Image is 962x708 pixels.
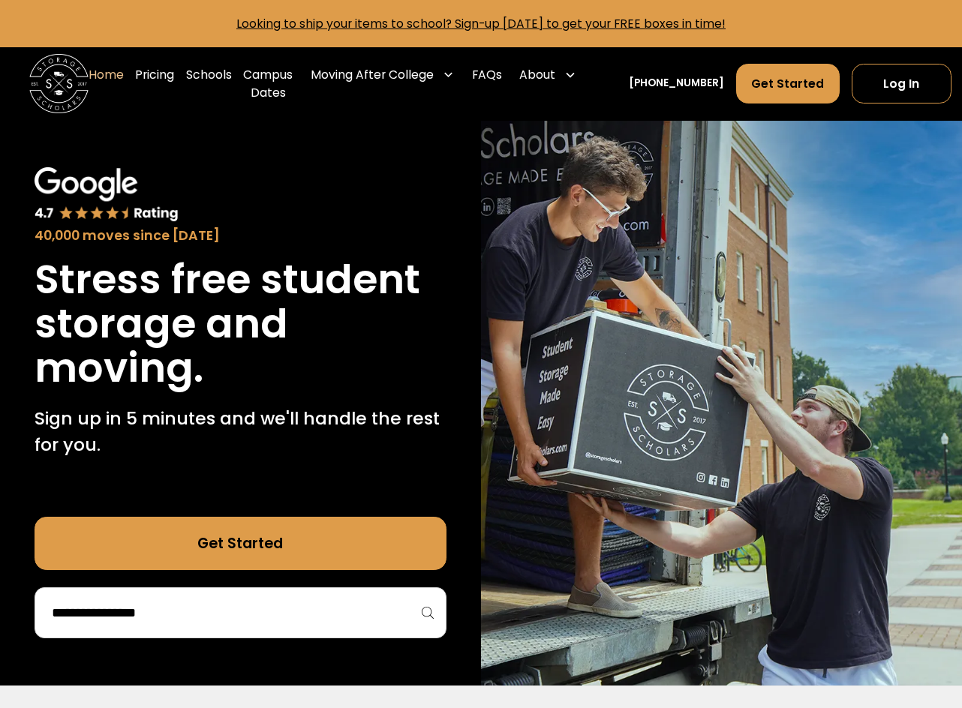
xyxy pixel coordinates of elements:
[35,257,446,391] h1: Stress free student storage and moving.
[311,66,434,84] div: Moving After College
[305,54,460,95] div: Moving After College
[29,54,88,112] img: Storage Scholars main logo
[243,54,293,112] a: Campus Dates
[186,54,232,112] a: Schools
[472,54,502,112] a: FAQs
[514,54,582,95] div: About
[629,76,724,91] a: [PHONE_NUMBER]
[519,66,555,84] div: About
[852,64,951,103] a: Log In
[35,405,446,458] p: Sign up in 5 minutes and we'll handle the rest for you.
[35,226,446,245] div: 40,000 moves since [DATE]
[135,54,174,112] a: Pricing
[736,64,840,103] a: Get Started
[35,517,446,570] a: Get Started
[89,54,124,112] a: Home
[35,167,179,222] img: Google 4.7 star rating
[481,121,962,685] img: Storage Scholars makes moving and storage easy.
[29,54,88,112] a: home
[236,16,726,31] a: Looking to ship your items to school? Sign-up [DATE] to get your FREE boxes in time!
